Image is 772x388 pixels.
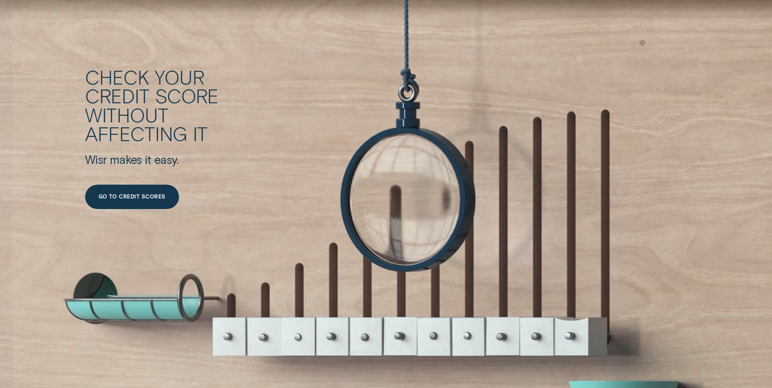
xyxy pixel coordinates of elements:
a: Go to credit scores [85,185,179,209]
div: credit [85,86,150,105]
div: easy. [154,152,179,167]
div: your [155,68,205,86]
div: score [155,86,219,105]
div: it [145,152,151,167]
div: Wisr [85,152,107,167]
div: without [85,105,168,124]
div: it [193,124,208,143]
div: affecting [85,124,188,143]
div: Check [85,68,149,86]
div: makes [110,152,142,167]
